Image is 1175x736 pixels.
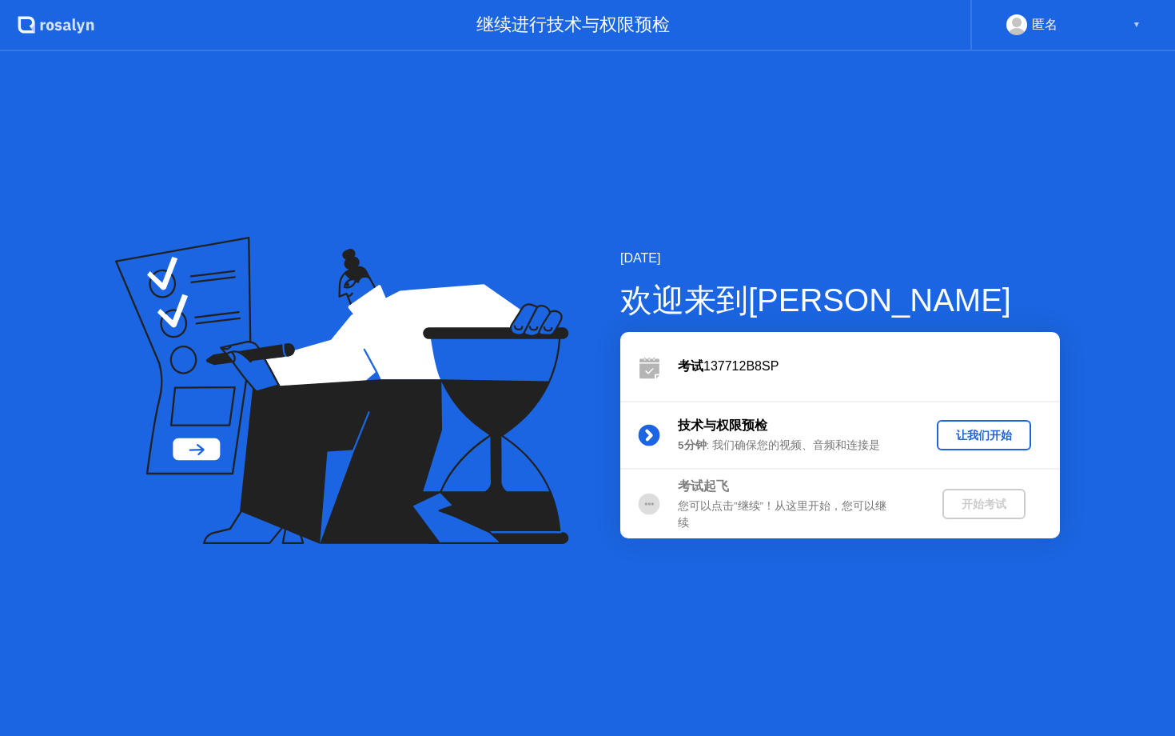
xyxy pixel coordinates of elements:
[678,439,707,451] b: 5分钟
[943,428,1025,443] div: 让我们开始
[678,498,908,531] div: 您可以点击”继续”！从这里开始，您可以继续
[937,420,1031,450] button: 让我们开始
[1032,14,1057,35] div: 匿名
[678,418,767,432] b: 技术与权限预检
[1133,14,1141,35] div: ▼
[620,276,1060,324] div: 欢迎来到[PERSON_NAME]
[949,497,1019,512] div: 开始考试
[620,249,1060,268] div: [DATE]
[942,489,1026,519] button: 开始考试
[678,479,729,493] b: 考试起飞
[678,357,1060,376] div: 137712B8SP
[678,438,908,454] div: : 我们确保您的视频、音频和连接是
[678,359,703,373] b: 考试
